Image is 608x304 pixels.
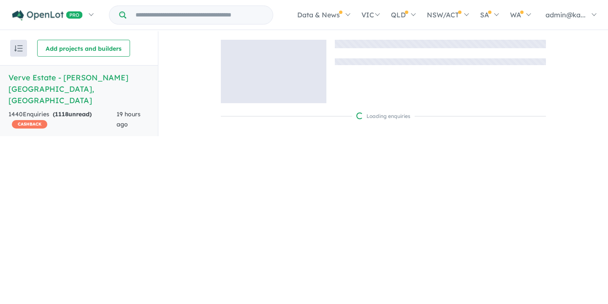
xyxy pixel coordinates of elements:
[55,110,68,118] span: 1118
[12,120,47,129] span: CASHBACK
[37,40,130,57] button: Add projects and builders
[8,72,149,106] h5: Verve Estate - [PERSON_NAME][GEOGRAPHIC_DATA] , [GEOGRAPHIC_DATA]
[12,10,83,21] img: Openlot PRO Logo White
[8,110,117,130] div: 1440 Enquir ies
[546,11,586,19] span: admin@ka...
[356,112,410,121] div: Loading enquiries
[53,110,92,118] strong: ( unread)
[128,6,271,24] input: Try estate name, suburb, builder or developer
[14,45,23,52] img: sort.svg
[117,110,141,128] span: 19 hours ago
